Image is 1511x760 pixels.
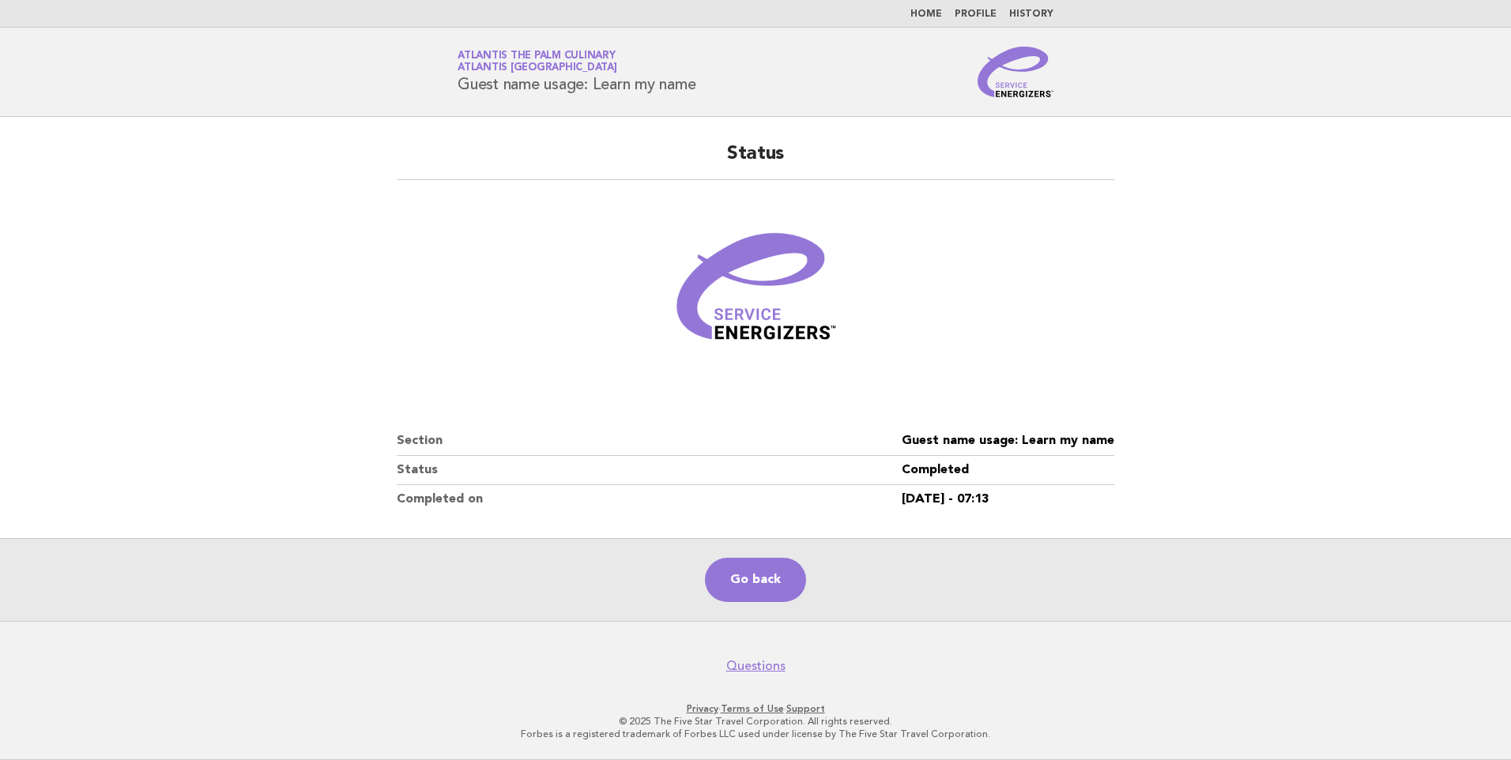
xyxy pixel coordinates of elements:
p: Forbes is a registered trademark of Forbes LLC used under license by The Five Star Travel Corpora... [272,728,1239,740]
p: · · [272,702,1239,715]
a: Support [786,703,825,714]
p: © 2025 The Five Star Travel Corporation. All rights reserved. [272,715,1239,728]
dt: Section [397,427,902,456]
a: Terms of Use [721,703,784,714]
dd: Completed [902,456,1114,485]
dd: [DATE] - 07:13 [902,485,1114,514]
a: Home [910,9,942,19]
img: Service Energizers [978,47,1053,97]
span: Atlantis [GEOGRAPHIC_DATA] [458,63,617,73]
dt: Completed on [397,485,902,514]
dd: Guest name usage: Learn my name [902,427,1114,456]
img: Verified [661,199,850,389]
h1: Guest name usage: Learn my name [458,51,695,92]
h2: Status [397,141,1114,180]
a: History [1009,9,1053,19]
a: Go back [705,558,806,602]
a: Profile [955,9,997,19]
dt: Status [397,456,902,485]
a: Atlantis The Palm CulinaryAtlantis [GEOGRAPHIC_DATA] [458,51,617,73]
a: Questions [726,658,786,674]
a: Privacy [687,703,718,714]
